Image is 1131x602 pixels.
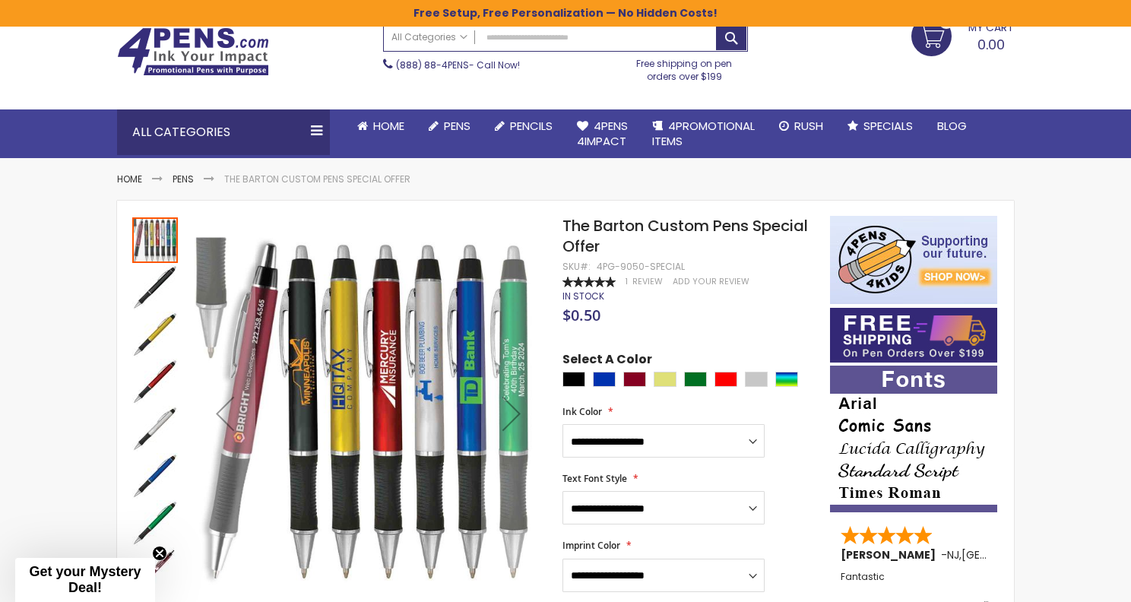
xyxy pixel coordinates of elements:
div: Silver [745,372,768,387]
a: (888) 88-4PENS [396,59,469,71]
a: 4PROMOTIONALITEMS [640,109,767,159]
div: The Barton Custom Pens Special Offer [132,404,179,451]
span: NJ [947,547,959,562]
div: The Barton Custom Pens Special Offer [132,263,179,310]
div: Free shipping on pen orders over $199 [621,52,749,82]
div: The Barton Custom Pens Special Offer [132,451,179,499]
div: Burgundy [623,372,646,387]
div: The Barton Custom Pens Special Offer [132,499,179,546]
img: Free shipping on orders over $199 [830,308,997,363]
li: The Barton Custom Pens Special Offer [224,173,410,185]
span: Pencils [510,118,553,134]
img: The Barton Custom Pens Special Offer [132,406,178,451]
div: Get your Mystery Deal!Close teaser [15,558,155,602]
span: Get your Mystery Deal! [29,564,141,595]
a: Specials [835,109,925,143]
span: $0.50 [562,305,600,325]
span: 0.00 [977,35,1005,54]
div: Green [684,372,707,387]
img: The Barton Custom Pens Special Offer [195,238,542,585]
a: 0.00 0 [911,16,1014,54]
div: Red [714,372,737,387]
div: 4PG-9050-SPECIAL [597,261,685,273]
a: Home [345,109,417,143]
img: The Barton Custom Pens Special Offer [132,265,178,310]
a: 1 Review [626,276,665,287]
span: Text Font Style [562,472,627,485]
a: Blog [925,109,979,143]
span: 1 [626,276,628,287]
span: [GEOGRAPHIC_DATA] [962,547,1073,562]
div: The Barton Custom Pens Special Offer [132,357,179,404]
div: The Barton Custom Pens Special Offer [132,216,179,263]
div: Gold [654,372,676,387]
a: All Categories [384,24,475,49]
img: The Barton Custom Pens Special Offer [132,312,178,357]
img: The Barton Custom Pens Special Offer [132,359,178,404]
img: 4Pens Custom Pens and Promotional Products [117,27,269,76]
img: font-personalization-examples [830,366,997,512]
span: Rush [794,118,823,134]
button: Close teaser [152,546,167,561]
img: The Barton Custom Pens Special Offer [132,547,178,593]
div: The Barton Custom Pens Special Offer [132,310,179,357]
span: All Categories [391,31,467,43]
img: The Barton Custom Pens Special Offer [132,453,178,499]
span: [PERSON_NAME] [841,547,941,562]
strong: SKU [562,260,591,273]
div: 100% [562,277,616,287]
img: The Barton Custom Pens Special Offer [132,500,178,546]
div: Black [562,372,585,387]
a: Pens [417,109,483,143]
a: Rush [767,109,835,143]
div: All Categories [117,109,330,155]
a: Add Your Review [673,276,749,287]
div: The Barton Custom Pens Special Offer [132,546,178,593]
a: 4Pens4impact [565,109,640,159]
span: Home [373,118,404,134]
span: Blog [937,118,967,134]
a: Pencils [483,109,565,143]
span: In stock [562,290,604,303]
a: Home [117,173,142,185]
span: Select A Color [562,351,652,372]
div: Availability [562,290,604,303]
div: Assorted [775,372,798,387]
a: Pens [173,173,194,185]
div: Blue [593,372,616,387]
span: Imprint Color [562,539,620,552]
span: The Barton Custom Pens Special Offer [562,215,808,257]
img: 4pens 4 kids [830,216,997,304]
span: Ink Color [562,405,602,418]
span: 4PROMOTIONAL ITEMS [652,118,755,149]
span: Specials [863,118,913,134]
span: 4Pens 4impact [577,118,628,149]
span: Pens [444,118,470,134]
span: - Call Now! [396,59,520,71]
span: - , [941,547,1073,562]
span: Review [632,276,663,287]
